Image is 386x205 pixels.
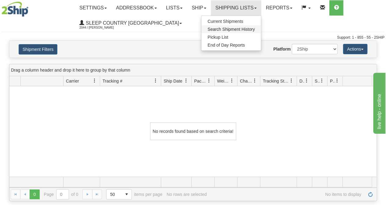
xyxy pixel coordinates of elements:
a: Addressbook [111,0,161,16]
span: Tracking # [103,78,122,84]
span: Search Shipment History [207,27,255,32]
a: Tracking Status filter column settings [286,76,297,86]
a: Search Shipment History [201,25,261,33]
button: Actions [343,44,367,54]
span: Packages [194,78,207,84]
a: Pickup Status filter column settings [332,76,342,86]
span: Carrier [66,78,79,84]
span: Ship Date [164,78,182,84]
span: Page sizes drop down [106,189,132,200]
span: items per page [106,189,162,200]
span: Pickup List [207,35,228,40]
a: Pickup List [201,33,261,41]
span: No items to display [211,192,361,197]
span: Page 0 [30,189,39,199]
a: Reports [261,0,297,16]
a: Tracking # filter column settings [150,76,161,86]
a: Charge filter column settings [250,76,260,86]
a: Packages filter column settings [204,76,214,86]
a: Weight filter column settings [227,76,237,86]
a: Shipping lists [211,0,261,16]
a: Current Shipments [201,17,261,25]
span: Shipment Issues [315,78,320,84]
label: Platform [273,46,291,52]
span: 50 [110,191,118,197]
span: Pickup Status [330,78,335,84]
div: Support: 1 - 855 - 55 - 2SHIP [2,35,384,40]
div: grid grouping header [9,64,377,76]
span: Delivery Status [299,78,305,84]
a: Ship [187,0,211,16]
span: 2044 / [PERSON_NAME] [79,25,125,31]
span: End of Day Reports [207,43,245,48]
div: live help - online [5,4,56,11]
span: Charge [240,78,253,84]
span: Sleep Country [GEOGRAPHIC_DATA] [84,20,179,26]
a: Refresh [366,189,375,199]
a: End of Day Reports [201,41,261,49]
span: Tracking Status [263,78,289,84]
a: Shipment Issues filter column settings [317,76,327,86]
div: No records found based on search criteria! [150,122,236,140]
span: Weight [217,78,230,84]
a: Sleep Country [GEOGRAPHIC_DATA] 2044 / [PERSON_NAME] [75,16,186,31]
span: Page of 0 [44,189,78,200]
a: Ship Date filter column settings [181,76,191,86]
a: Settings [75,0,111,16]
iframe: chat widget [372,71,385,133]
span: Current Shipments [207,19,243,24]
a: Lists [161,0,187,16]
div: No rows are selected [167,192,207,197]
a: Delivery Status filter column settings [301,76,312,86]
a: Carrier filter column settings [89,76,100,86]
button: Shipment Filters [19,44,57,55]
img: logo2044.jpg [2,2,28,17]
span: select [122,189,132,199]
